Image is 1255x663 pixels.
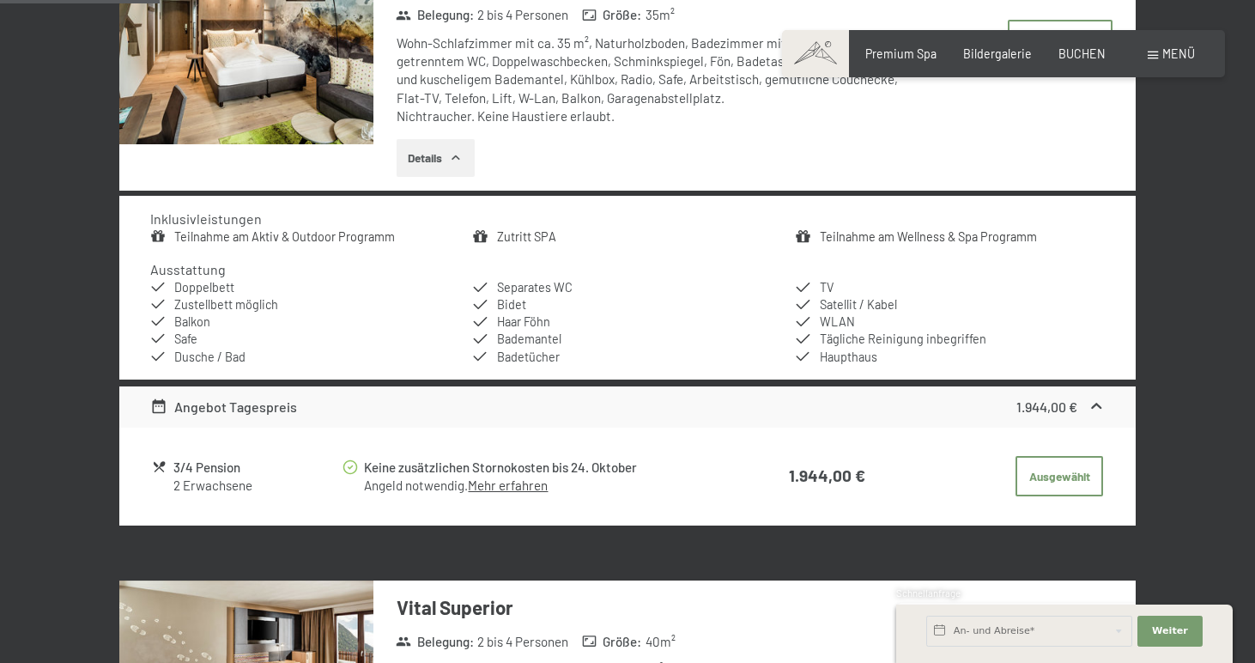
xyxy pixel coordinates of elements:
span: Badetücher [497,350,560,364]
span: 2 bis 4 Personen [477,633,568,651]
strong: 1.944,00 € [1016,398,1077,415]
div: Angebot Tagespreis [150,397,298,417]
span: Menü [1162,46,1195,61]
span: 2 bis 4 Personen [477,6,568,24]
h4: Ausstattung [150,261,226,277]
strong: Belegung : [396,6,474,24]
div: Angeld notwendig. [364,477,721,495]
span: Balkon [174,314,210,329]
span: 40 m² [646,633,676,651]
span: Bidet [497,297,526,312]
a: Mehr erfahren [468,477,548,493]
span: Dusche / Bad [174,350,246,364]
span: Safe [174,331,197,346]
h3: Vital Superior [397,594,907,621]
span: Doppelbett [174,280,234,295]
span: Zustellbett möglich [174,297,278,312]
span: Haupthaus [820,350,877,364]
span: 35 m² [646,6,675,24]
a: BUCHEN [1058,46,1106,61]
a: Premium Spa [865,46,937,61]
button: Ausgewählt [1016,456,1103,497]
a: Teilnahme am Wellness & Spa Programm [820,229,1037,244]
h4: Inklusivleistungen [150,210,262,227]
span: Tägliche Reinigung inbegriffen [820,331,986,346]
button: Weiter [1137,616,1203,647]
strong: Größe : [582,633,642,651]
span: Schnellanfrage [896,587,961,599]
span: TV [820,280,834,295]
a: Zutritt SPA [497,229,556,244]
div: 2 Erwachsene [173,477,341,495]
span: Weiter [1152,624,1188,638]
strong: 1.944,00 € [789,465,865,485]
strong: Belegung : [396,633,474,651]
span: Haar Föhn [497,314,550,329]
span: Bademantel [497,331,561,346]
strong: Größe : [582,6,642,24]
span: WLAN [820,314,855,329]
div: Wohn-Schlafzimmer mit ca. 35 m², Naturholzboden, Badezimmer mit Dusche, Bidet, getrenntem WC, Dop... [397,34,907,125]
div: 3/4 Pension [173,458,341,477]
button: Ausgewählt [1008,20,1113,67]
div: Keine zusätzlichen Stornokosten bis 24. Oktober [364,458,721,477]
a: Teilnahme am Aktiv & Outdoor Programm [174,229,395,244]
span: Satellit / Kabel [820,297,897,312]
a: Bildergalerie [963,46,1032,61]
div: Angebot Tagespreis1.944,00 € [119,386,1136,428]
button: Details [397,139,475,177]
span: Separates WC [497,280,573,295]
